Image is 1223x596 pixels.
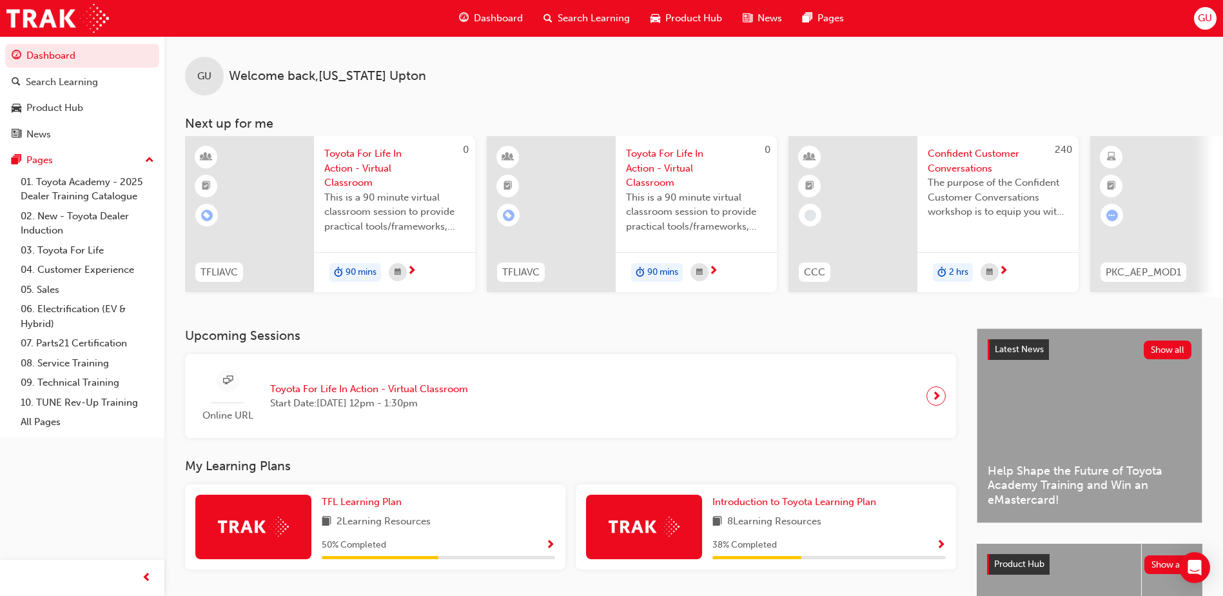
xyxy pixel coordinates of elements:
[195,408,260,423] span: Online URL
[15,299,159,333] a: 06. Electrification (EV & Hybrid)
[12,50,21,62] span: guage-icon
[459,10,469,26] span: guage-icon
[322,495,407,510] a: TFL Learning Plan
[805,178,814,195] span: booktick-icon
[712,496,876,508] span: Introduction to Toyota Learning Plan
[26,75,98,90] div: Search Learning
[636,264,645,281] span: duration-icon
[15,393,159,413] a: 10. TUNE Rev-Up Training
[322,514,331,530] span: book-icon
[988,339,1191,360] a: Latest NewsShow all
[558,11,630,26] span: Search Learning
[346,265,377,280] span: 90 mins
[1055,144,1072,155] span: 240
[324,146,465,190] span: Toyota For Life In Action - Virtual Classroom
[665,11,722,26] span: Product Hub
[5,148,159,172] button: Pages
[15,206,159,241] a: 02. New - Toyota Dealer Induction
[1179,552,1210,583] div: Open Intercom Messenger
[5,96,159,120] a: Product Hub
[999,266,1008,277] span: next-icon
[5,44,159,68] a: Dashboard
[609,517,680,537] img: Trak
[142,570,152,586] span: prev-icon
[15,353,159,373] a: 08. Service Training
[201,265,238,280] span: TFLIAVC
[449,5,533,32] a: guage-iconDashboard
[12,77,21,88] span: search-icon
[322,496,402,508] span: TFL Learning Plan
[334,264,343,281] span: duration-icon
[270,396,468,411] span: Start Date: [DATE] 12pm - 1:30pm
[994,559,1044,570] span: Product Hub
[270,382,468,397] span: Toyota For Life In Action - Virtual Classroom
[977,328,1202,523] a: Latest NewsShow allHelp Shape the Future of Toyota Academy Training and Win an eMastercard!
[805,210,816,221] span: learningRecordVerb_NONE-icon
[651,10,660,26] span: car-icon
[26,127,51,142] div: News
[26,153,53,168] div: Pages
[936,540,946,551] span: Show Progress
[15,333,159,353] a: 07. Parts21 Certification
[463,144,469,155] span: 0
[1107,178,1116,195] span: booktick-icon
[696,264,703,281] span: calendar-icon
[322,538,386,553] span: 50 % Completed
[817,11,844,26] span: Pages
[6,4,109,33] img: Trak
[988,464,1191,508] span: Help Shape the Future of Toyota Academy Training and Win an eMastercard!
[504,149,513,166] span: learningResourceType_INSTRUCTOR_LED-icon
[545,537,555,553] button: Show Progress
[932,387,941,405] span: next-icon
[474,11,523,26] span: Dashboard
[229,69,426,84] span: Welcome back , [US_STATE] Upton
[164,116,1223,131] h3: Next up for me
[12,103,21,114] span: car-icon
[1144,341,1192,359] button: Show all
[545,540,555,551] span: Show Progress
[543,10,553,26] span: search-icon
[732,5,792,32] a: news-iconNews
[995,344,1044,355] span: Latest News
[324,190,465,234] span: This is a 90 minute virtual classroom session to provide practical tools/frameworks, behaviours a...
[503,210,514,221] span: learningRecordVerb_ENROLL-icon
[936,537,946,553] button: Show Progress
[712,538,777,553] span: 38 % Completed
[1198,11,1212,26] span: GU
[804,265,825,280] span: CCC
[185,136,475,292] a: 0TFLIAVCToyota For Life In Action - Virtual ClassroomThis is a 90 minute virtual classroom sessio...
[5,123,159,146] a: News
[626,146,767,190] span: Toyota For Life In Action - Virtual Classroom
[1144,555,1193,574] button: Show all
[712,514,722,530] span: book-icon
[15,412,159,432] a: All Pages
[928,146,1068,175] span: Confident Customer Conversations
[202,178,211,195] span: booktick-icon
[986,264,993,281] span: calendar-icon
[712,495,881,510] a: Introduction to Toyota Learning Plan
[26,101,83,115] div: Product Hub
[195,364,946,428] a: Online URLToyota For Life In Action - Virtual ClassroomStart Date:[DATE] 12pm - 1:30pm
[647,265,678,280] span: 90 mins
[502,265,540,280] span: TFLIAVC
[727,514,821,530] span: 8 Learning Resources
[1107,149,1116,166] span: learningResourceType_ELEARNING-icon
[709,266,718,277] span: next-icon
[803,10,812,26] span: pages-icon
[626,190,767,234] span: This is a 90 minute virtual classroom session to provide practical tools/frameworks, behaviours a...
[15,260,159,280] a: 04. Customer Experience
[15,172,159,206] a: 01. Toyota Academy - 2025 Dealer Training Catalogue
[533,5,640,32] a: search-iconSearch Learning
[5,70,159,94] a: Search Learning
[758,11,782,26] span: News
[937,264,946,281] span: duration-icon
[12,129,21,141] span: news-icon
[1106,265,1181,280] span: PKC_AEP_MOD1
[743,10,752,26] span: news-icon
[395,264,401,281] span: calendar-icon
[640,5,732,32] a: car-iconProduct Hub
[337,514,431,530] span: 2 Learning Resources
[12,155,21,166] span: pages-icon
[145,152,154,169] span: up-icon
